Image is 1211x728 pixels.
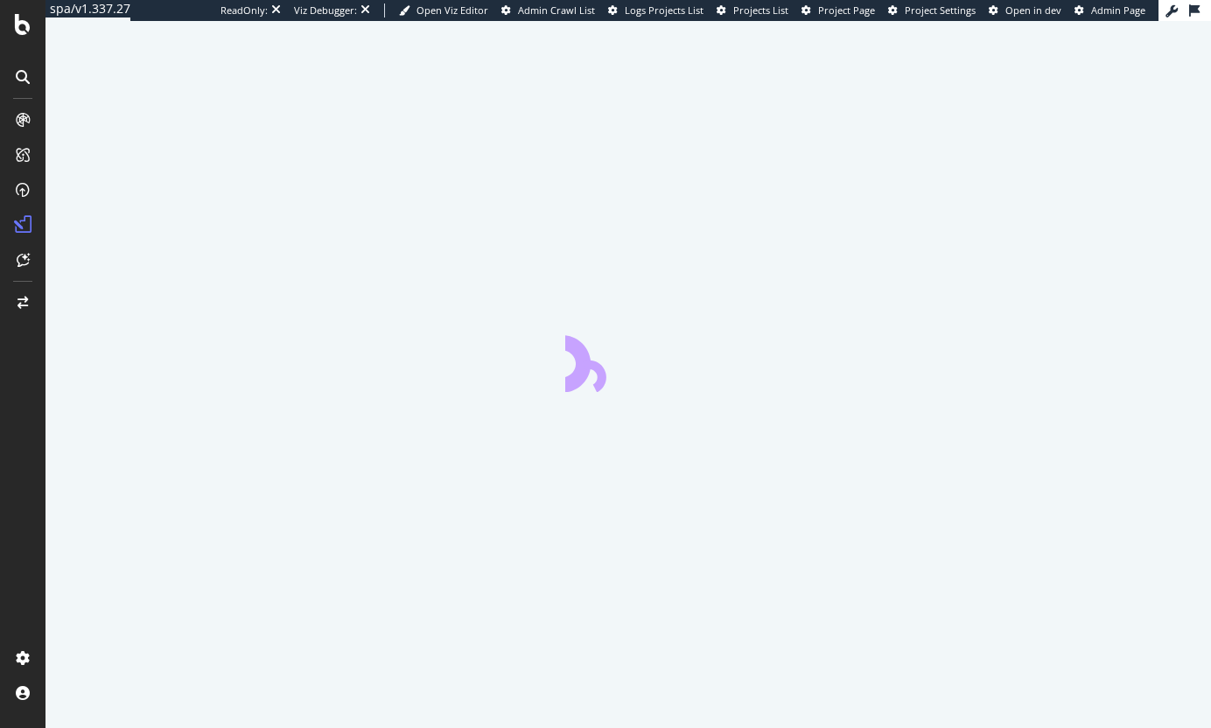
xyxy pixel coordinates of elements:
a: Open Viz Editor [399,3,488,17]
span: Open in dev [1005,3,1061,17]
a: Open in dev [989,3,1061,17]
span: Admin Page [1091,3,1145,17]
span: Open Viz Editor [416,3,488,17]
a: Logs Projects List [608,3,703,17]
div: Viz Debugger: [294,3,357,17]
span: Project Settings [905,3,976,17]
div: animation [565,329,691,392]
a: Projects List [717,3,788,17]
a: Project Settings [888,3,976,17]
div: ReadOnly: [220,3,268,17]
span: Logs Projects List [625,3,703,17]
a: Project Page [801,3,875,17]
span: Project Page [818,3,875,17]
span: Projects List [733,3,788,17]
a: Admin Page [1074,3,1145,17]
span: Admin Crawl List [518,3,595,17]
a: Admin Crawl List [501,3,595,17]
